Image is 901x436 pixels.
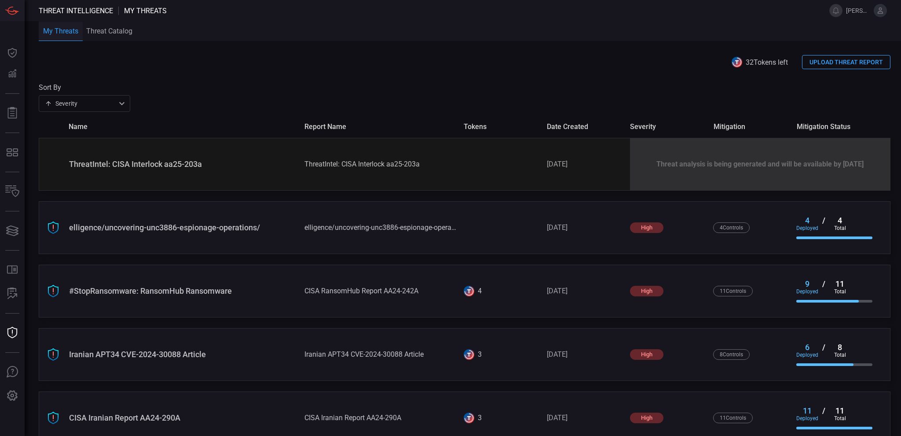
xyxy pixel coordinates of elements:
div: 6 [796,343,818,352]
div: ThreatIntel: CISA Interlock aa25-203a [69,159,297,169]
button: Reports [2,103,23,124]
div: Severity [45,99,116,108]
div: [DATE] [547,414,623,422]
div: Iranian APT34 CVE-2024-30088 Article [304,350,457,358]
div: [DATE] [547,223,623,232]
div: 11 Control s [713,413,753,423]
button: ALERT ANALYSIS [2,283,23,304]
div: ThreatIntel: CISA Interlock aa25-203a [304,160,457,168]
div: [DATE] [547,160,623,168]
div: 8 [829,343,851,352]
div: / [818,406,829,421]
div: 11 Control s [713,286,753,296]
div: high [630,286,663,296]
button: Preferences [2,385,23,406]
div: high [630,349,663,360]
div: / [818,343,829,358]
span: mitigation status [797,122,873,131]
div: CISA Iranian Report AA24-290A [69,413,297,422]
div: 4 [829,216,851,225]
div: 9 [796,279,818,288]
div: deployed [796,415,818,421]
button: Ask Us A Question [2,362,23,383]
button: Rule Catalog [2,259,23,281]
div: deployed [796,225,818,231]
div: 4 [478,287,482,295]
div: CISA Iranian Report AA24-290A [304,414,457,422]
div: [DATE] [547,287,623,295]
div: 11 [829,279,851,288]
div: total [829,415,851,421]
div: 3 [478,350,482,358]
div: total [829,352,851,358]
span: severity [630,122,706,131]
div: high [630,413,663,423]
div: Threat analysis is being generated and will be available by 08-18-2025 [630,138,890,190]
button: Dashboard [2,42,23,63]
div: elligence/uncovering-unc3886-espionage-operations/ [304,223,457,232]
span: report name [304,122,457,131]
button: UPLOAD THREAT REPORT [802,55,890,69]
div: Iranian APT34 CVE-2024-30088 Article [69,350,297,359]
div: / [818,216,829,231]
div: #StopRansomware: RansomHub Ransomware [69,286,297,296]
div: total [829,225,851,231]
div: 11 [796,406,818,415]
button: MITRE - Detection Posture [2,142,23,163]
span: 32 Tokens left [746,58,788,67]
span: mitigation [714,122,790,131]
button: Threat Intelligence [2,322,23,344]
div: elligence/uncovering-unc3886-espionage-operations/ [69,223,297,232]
span: My Threats [124,7,167,15]
div: deployed [796,288,818,295]
div: 4 [796,216,818,225]
label: Sort By [39,83,130,92]
div: / [818,279,829,295]
button: Threat Catalog [83,21,136,41]
span: tokens [464,122,540,131]
div: deployed [796,352,818,358]
span: date created [547,122,623,131]
button: Inventory [2,181,23,202]
div: total [829,288,851,295]
div: 11 [829,406,851,415]
button: My Threats [39,22,83,42]
div: 3 [478,414,482,422]
div: 4 Control s [713,222,750,233]
button: Cards [2,220,23,241]
button: Detections [2,63,23,85]
div: high [630,222,663,233]
div: 8 Control s [713,349,750,360]
div: CISA RansomHub Report AA24-242A [304,287,457,295]
div: [DATE] [547,350,623,358]
span: [PERSON_NAME].brand [846,7,870,14]
span: Threat Intelligence [39,7,113,15]
span: name [69,122,297,131]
